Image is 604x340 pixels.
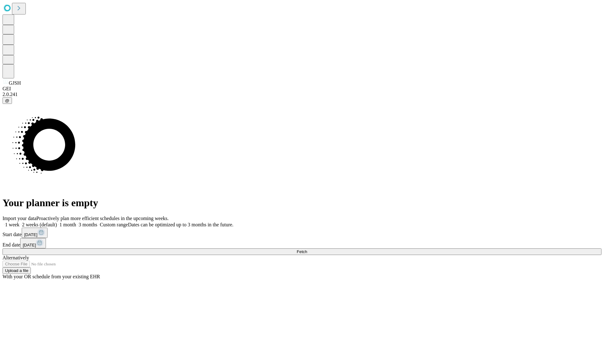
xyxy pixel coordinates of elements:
span: Import your data [3,216,36,221]
span: 3 months [79,222,97,227]
button: @ [3,97,12,104]
h1: Your planner is empty [3,197,601,209]
div: 2.0.241 [3,92,601,97]
span: Proactively plan more efficient schedules in the upcoming weeks. [36,216,169,221]
div: Start date [3,228,601,238]
span: Alternatively [3,255,29,260]
span: @ [5,98,9,103]
button: Fetch [3,248,601,255]
span: GJSH [9,80,21,86]
span: Dates can be optimized up to 3 months in the future. [128,222,233,227]
span: Fetch [297,249,307,254]
div: GEI [3,86,601,92]
span: 1 week [5,222,20,227]
button: Upload a file [3,267,31,274]
button: [DATE] [20,238,46,248]
button: [DATE] [22,228,48,238]
span: 1 month [59,222,76,227]
span: [DATE] [23,243,36,247]
span: [DATE] [24,232,37,237]
div: End date [3,238,601,248]
span: 2 weeks (default) [22,222,57,227]
span: With your OR schedule from your existing EHR [3,274,100,279]
span: Custom range [100,222,128,227]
